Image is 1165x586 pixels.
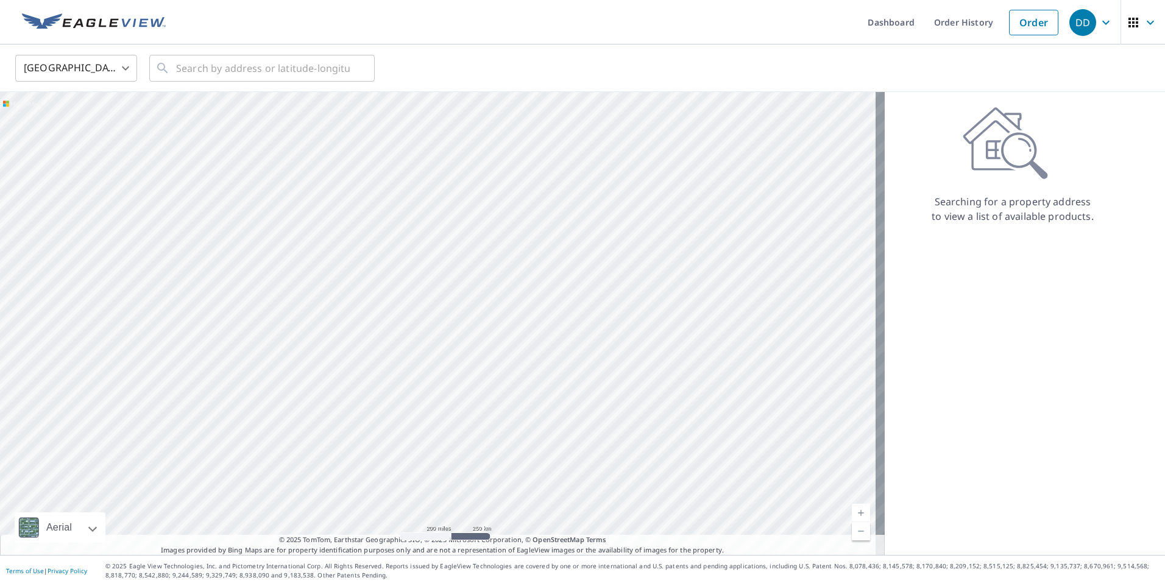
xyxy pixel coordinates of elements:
span: © 2025 TomTom, Earthstar Geographics SIO, © 2025 Microsoft Corporation, © [279,535,606,545]
a: Current Level 5, Zoom Out [852,522,870,540]
a: Order [1009,10,1058,35]
div: DD [1069,9,1096,36]
a: Privacy Policy [48,567,87,575]
p: © 2025 Eagle View Technologies, Inc. and Pictometry International Corp. All Rights Reserved. Repo... [105,562,1159,580]
input: Search by address or latitude-longitude [176,51,350,85]
a: Terms [586,535,606,544]
img: EV Logo [22,13,166,32]
p: | [6,567,87,574]
div: [GEOGRAPHIC_DATA] [15,51,137,85]
div: Aerial [43,512,76,543]
a: Terms of Use [6,567,44,575]
div: Aerial [15,512,105,543]
a: Current Level 5, Zoom In [852,504,870,522]
p: Searching for a property address to view a list of available products. [931,194,1094,224]
a: OpenStreetMap [533,535,584,544]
